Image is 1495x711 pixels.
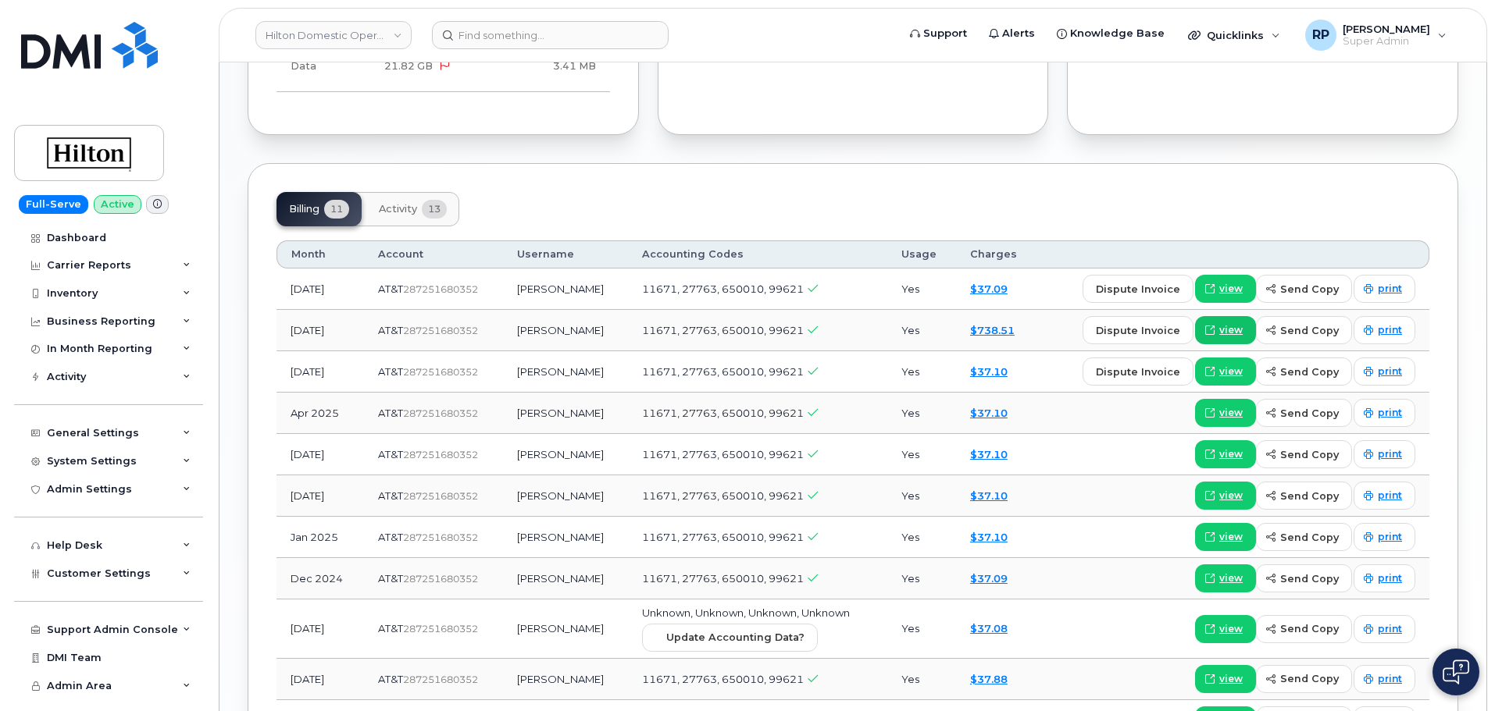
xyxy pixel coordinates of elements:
[277,41,341,92] td: Data
[1378,406,1402,420] span: print
[1378,282,1402,296] span: print
[887,393,956,434] td: Yes
[277,310,364,351] td: [DATE]
[1378,622,1402,636] span: print
[277,393,364,434] td: Apr 2025
[422,200,447,219] span: 13
[1354,665,1415,693] a: print
[503,393,628,434] td: [PERSON_NAME]
[642,572,804,585] span: 11671, 27763, 650010, 99621
[970,365,1008,378] a: $37.10
[503,558,628,599] td: [PERSON_NAME]
[1312,26,1329,44] span: RP
[899,18,978,49] a: Support
[1195,357,1256,386] a: view
[403,573,478,585] span: 287251680352
[1219,672,1243,686] span: view
[970,283,1008,295] a: $37.09
[1256,564,1352,592] button: send copy
[403,449,478,460] span: 287251680352
[1195,665,1256,693] a: view
[384,60,433,72] span: 21.82 GB
[1219,447,1243,461] span: view
[432,21,669,49] input: Find something...
[503,351,628,393] td: [PERSON_NAME]
[1096,282,1180,297] span: dispute invoice
[1195,482,1256,510] a: view
[970,673,1008,685] a: $37.88
[1280,571,1339,586] span: send copy
[1096,323,1180,338] span: dispute invoice
[1294,20,1458,51] div: Ryan Partack
[503,310,628,351] td: [PERSON_NAME]
[277,434,364,475] td: [DATE]
[1219,622,1243,636] span: view
[277,475,364,517] td: [DATE]
[1195,316,1256,344] a: view
[1256,440,1352,468] button: send copy
[403,366,478,378] span: 287251680352
[970,572,1008,585] a: $37.09
[1219,530,1243,544] span: view
[887,240,956,268] th: Usage
[887,475,956,517] td: Yes
[277,240,364,268] th: Month
[887,310,956,351] td: Yes
[503,517,628,558] td: [PERSON_NAME]
[378,283,403,295] span: AT&T
[1195,615,1256,643] a: view
[1354,357,1415,386] a: print
[1195,275,1256,303] a: view
[1378,672,1402,686] span: print
[1256,523,1352,551] button: send copy
[1195,564,1256,592] a: view
[1219,282,1243,296] span: view
[1002,26,1035,41] span: Alerts
[1177,20,1291,51] div: Quicklinks
[642,606,850,619] span: Unknown, Unknown, Unknown, Unknown
[277,268,364,310] td: [DATE]
[1354,316,1415,344] a: print
[1083,316,1194,344] button: dispute invoice
[378,572,403,585] span: AT&T
[1354,275,1415,303] a: print
[970,622,1008,635] a: $37.08
[378,531,403,543] span: AT&T
[378,448,403,460] span: AT&T
[1219,489,1243,503] span: view
[255,21,412,49] a: Hilton Domestic Operating Company Inc
[403,674,478,685] span: 287251680352
[403,490,478,502] span: 287251680352
[978,18,1046,49] a: Alerts
[887,558,956,599] td: Yes
[923,26,967,41] span: Support
[1195,523,1256,551] a: view
[642,448,804,460] span: 11671, 27763, 650010, 99621
[1343,35,1430,48] span: Super Admin
[666,630,805,645] span: Update Accounting Data?
[378,365,403,378] span: AT&T
[1354,482,1415,510] a: print
[1280,671,1339,686] span: send copy
[1256,316,1352,344] button: send copy
[642,531,804,543] span: 11671, 27763, 650010, 99621
[466,41,610,92] td: 3.41 MB
[277,659,364,700] td: [DATE]
[1256,357,1352,386] button: send copy
[642,673,804,685] span: 11671, 27763, 650010, 99621
[1256,482,1352,510] button: send copy
[1280,489,1339,503] span: send copy
[503,434,628,475] td: [PERSON_NAME]
[1354,564,1415,592] a: print
[642,283,804,295] span: 11671, 27763, 650010, 99621
[277,517,364,558] td: Jan 2025
[642,407,804,419] span: 11671, 27763, 650010, 99621
[1096,364,1180,379] span: dispute invoice
[378,407,403,419] span: AT&T
[503,268,628,310] td: [PERSON_NAME]
[1378,323,1402,337] span: print
[1219,406,1243,420] span: view
[887,599,956,659] td: Yes
[970,324,1015,336] a: $738.51
[378,324,403,336] span: AT&T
